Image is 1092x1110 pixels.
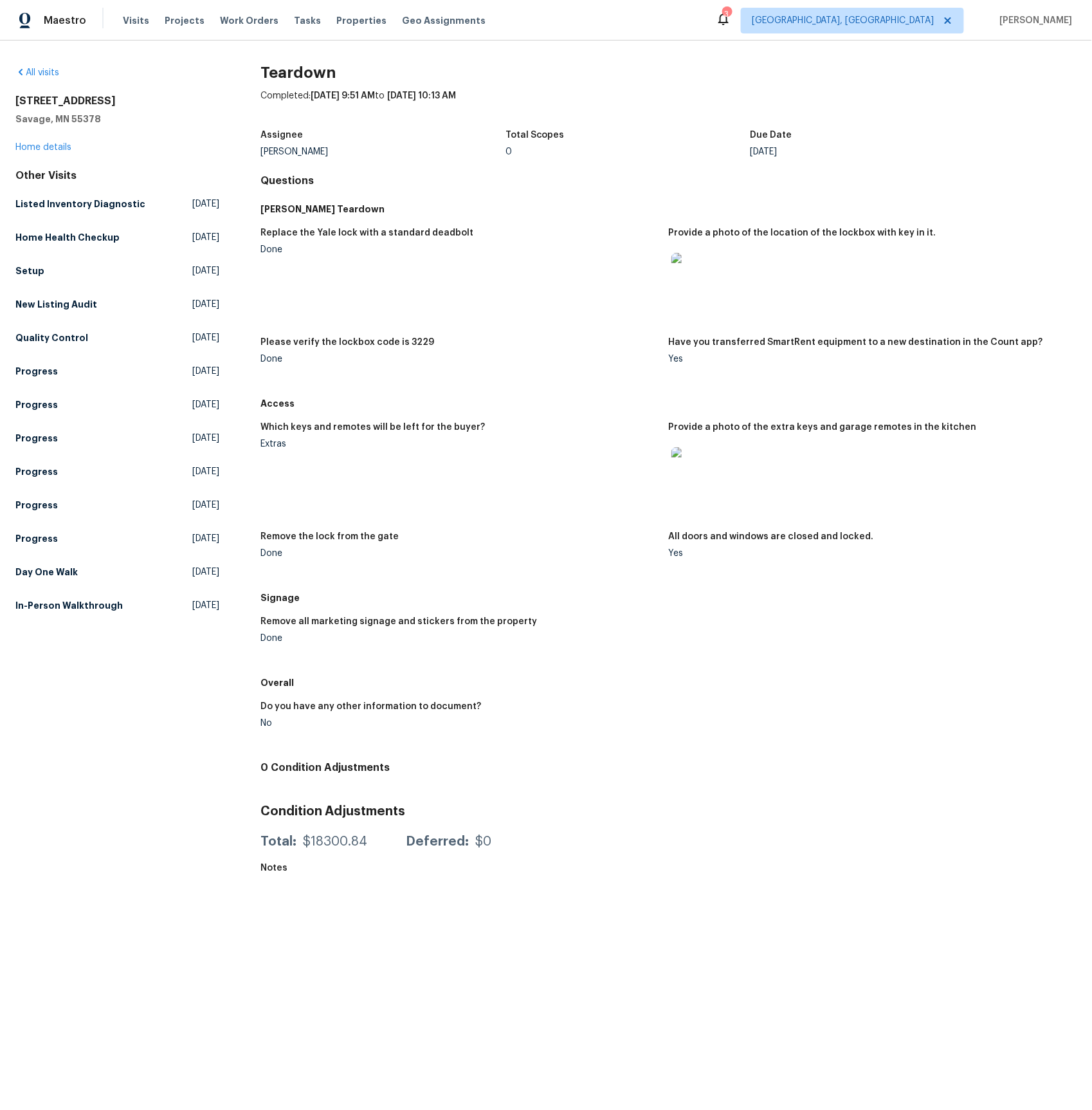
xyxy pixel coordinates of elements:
[15,259,219,282] a: Setup[DATE]
[15,143,71,152] a: Home details
[260,634,658,643] div: Done
[260,423,485,432] h5: Which keys and remotes will be left for the buyer?
[15,198,145,210] h5: Listed Inventory Diagnostic
[303,836,367,849] div: $18300.84
[192,365,219,378] span: [DATE]
[15,226,219,249] a: Home Health Checkup[DATE]
[15,192,219,216] a: Listed Inventory Diagnostic[DATE]
[260,203,1077,216] h5: [PERSON_NAME] Teardown
[260,245,658,254] div: Done
[15,231,120,244] h5: Home Health Checkup
[260,676,1077,689] h5: Overall
[15,298,97,311] h5: New Listing Audit
[260,836,296,849] div: Total:
[669,338,1043,347] h5: Have you transferred SmartRent equipment to a new destination in the Count app?
[260,549,658,558] div: Done
[722,8,731,21] div: 3
[15,169,219,182] div: Other Visits
[260,89,1077,123] div: Completed: to
[260,617,537,626] h5: Remove all marketing signage and stickers from the property
[192,264,219,277] span: [DATE]
[669,228,936,237] h5: Provide a photo of the location of the lockbox with key in it.
[260,702,481,711] h5: Do you have any other information to document?
[387,91,456,100] span: [DATE] 10:13 AM
[15,599,123,612] h5: In-Person Walkthrough
[15,398,58,411] h5: Progress
[192,398,219,411] span: [DATE]
[15,432,58,445] h5: Progress
[260,439,658,449] div: Extras
[192,532,219,545] span: [DATE]
[750,147,995,156] div: [DATE]
[260,805,1077,818] h3: Condition Adjustments
[475,836,491,849] div: $0
[15,566,78,578] h5: Day One Walk
[44,14,86,27] span: Maestro
[192,432,219,445] span: [DATE]
[15,532,58,545] h5: Progress
[192,331,219,344] span: [DATE]
[15,393,219,416] a: Progress[DATE]
[15,360,219,383] a: Progress[DATE]
[192,198,219,210] span: [DATE]
[123,14,149,27] span: Visits
[260,397,1077,410] h5: Access
[220,14,278,27] span: Work Orders
[15,365,58,378] h5: Progress
[260,174,1077,187] h4: Questions
[192,566,219,578] span: [DATE]
[402,14,486,27] span: Geo Assignments
[192,298,219,311] span: [DATE]
[192,465,219,478] span: [DATE]
[260,864,287,873] h5: Notes
[260,355,658,364] div: Done
[15,264,44,277] h5: Setup
[752,14,934,27] span: [GEOGRAPHIC_DATA], [GEOGRAPHIC_DATA]
[165,14,205,27] span: Projects
[15,331,88,344] h5: Quality Control
[505,131,565,140] h5: Total Scopes
[15,427,219,450] a: Progress[DATE]
[15,95,219,107] h2: [STREET_ADDRESS]
[750,131,792,140] h5: Due Date
[192,499,219,512] span: [DATE]
[505,147,751,156] div: 0
[15,326,219,349] a: Quality Control[DATE]
[15,293,219,316] a: New Listing Audit[DATE]
[995,14,1073,27] span: [PERSON_NAME]
[15,594,219,617] a: In-Person Walkthrough[DATE]
[406,836,469,849] div: Deferred:
[669,423,977,432] h5: Provide a photo of the extra keys and garage remotes in the kitchen
[260,228,473,237] h5: Replace the Yale lock with a standard deadbolt
[260,591,1077,604] h5: Signage
[260,131,303,140] h5: Assignee
[294,16,321,25] span: Tasks
[260,719,658,728] div: No
[192,231,219,244] span: [DATE]
[311,91,375,100] span: [DATE] 9:51 AM
[15,460,219,483] a: Progress[DATE]
[192,599,219,612] span: [DATE]
[260,66,1077,79] h2: Teardown
[669,532,874,541] h5: All doors and windows are closed and locked.
[15,68,59,77] a: All visits
[15,527,219,550] a: Progress[DATE]
[336,14,387,27] span: Properties
[260,532,399,541] h5: Remove the lock from the gate
[260,338,434,347] h5: Please verify the lockbox code is 3229
[15,465,58,478] h5: Progress
[15,499,58,512] h5: Progress
[15,494,219,517] a: Progress[DATE]
[669,355,1066,364] div: Yes
[260,761,1077,774] h4: 0 Condition Adjustments
[669,549,1066,558] div: Yes
[15,560,219,584] a: Day One Walk[DATE]
[260,147,505,156] div: [PERSON_NAME]
[15,113,219,125] h5: Savage, MN 55378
